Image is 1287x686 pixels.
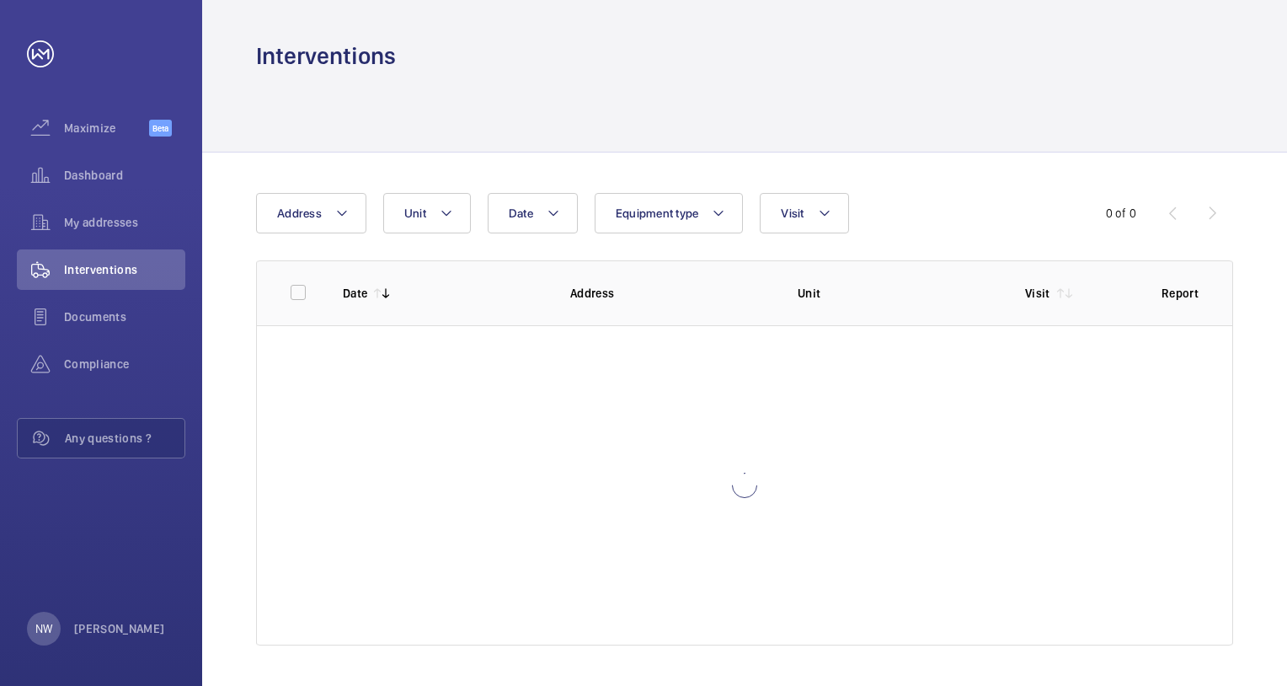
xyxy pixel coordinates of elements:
[570,285,771,302] p: Address
[760,193,848,233] button: Visit
[616,206,699,220] span: Equipment type
[1162,285,1199,302] p: Report
[35,620,52,637] p: NW
[64,356,185,372] span: Compliance
[1106,205,1136,222] div: 0 of 0
[798,285,998,302] p: Unit
[64,308,185,325] span: Documents
[64,214,185,231] span: My addresses
[64,167,185,184] span: Dashboard
[64,261,185,278] span: Interventions
[64,120,149,137] span: Maximize
[383,193,471,233] button: Unit
[65,430,184,447] span: Any questions ?
[149,120,172,137] span: Beta
[256,40,396,72] h1: Interventions
[74,620,165,637] p: [PERSON_NAME]
[1025,285,1050,302] p: Visit
[781,206,804,220] span: Visit
[595,193,744,233] button: Equipment type
[404,206,426,220] span: Unit
[488,193,578,233] button: Date
[256,193,366,233] button: Address
[277,206,322,220] span: Address
[343,285,367,302] p: Date
[509,206,533,220] span: Date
